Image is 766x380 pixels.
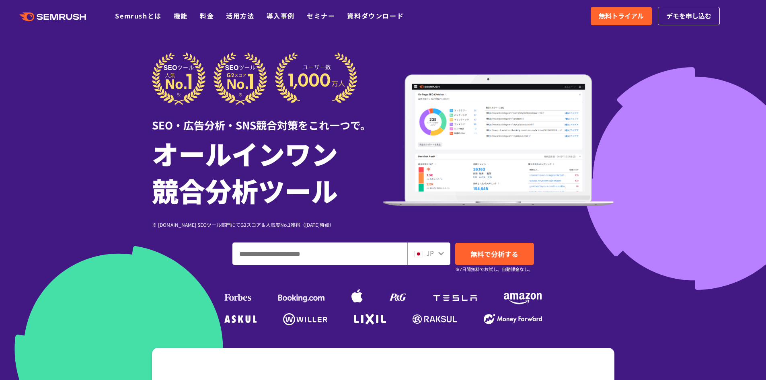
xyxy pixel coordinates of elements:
[470,249,518,259] span: 無料で分析する
[200,11,214,21] a: 料金
[666,11,711,21] span: デモを申し込む
[658,7,720,25] a: デモを申し込む
[174,11,188,21] a: 機能
[267,11,295,21] a: 導入事例
[591,7,652,25] a: 無料トライアル
[426,248,434,258] span: JP
[307,11,335,21] a: セミナー
[152,135,383,209] h1: オールインワン 競合分析ツール
[226,11,254,21] a: 活用方法
[152,105,383,133] div: SEO・広告分析・SNS競合対策をこれ一つで。
[347,11,404,21] a: 資料ダウンロード
[115,11,161,21] a: Semrushとは
[599,11,644,21] span: 無料トライアル
[455,243,534,265] a: 無料で分析する
[455,265,533,273] small: ※7日間無料でお試し。自動課金なし。
[233,243,407,265] input: ドメイン、キーワードまたはURLを入力してください
[152,221,383,228] div: ※ [DOMAIN_NAME] SEOツール部門にてG2スコア＆人気度No.1獲得（[DATE]時点）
